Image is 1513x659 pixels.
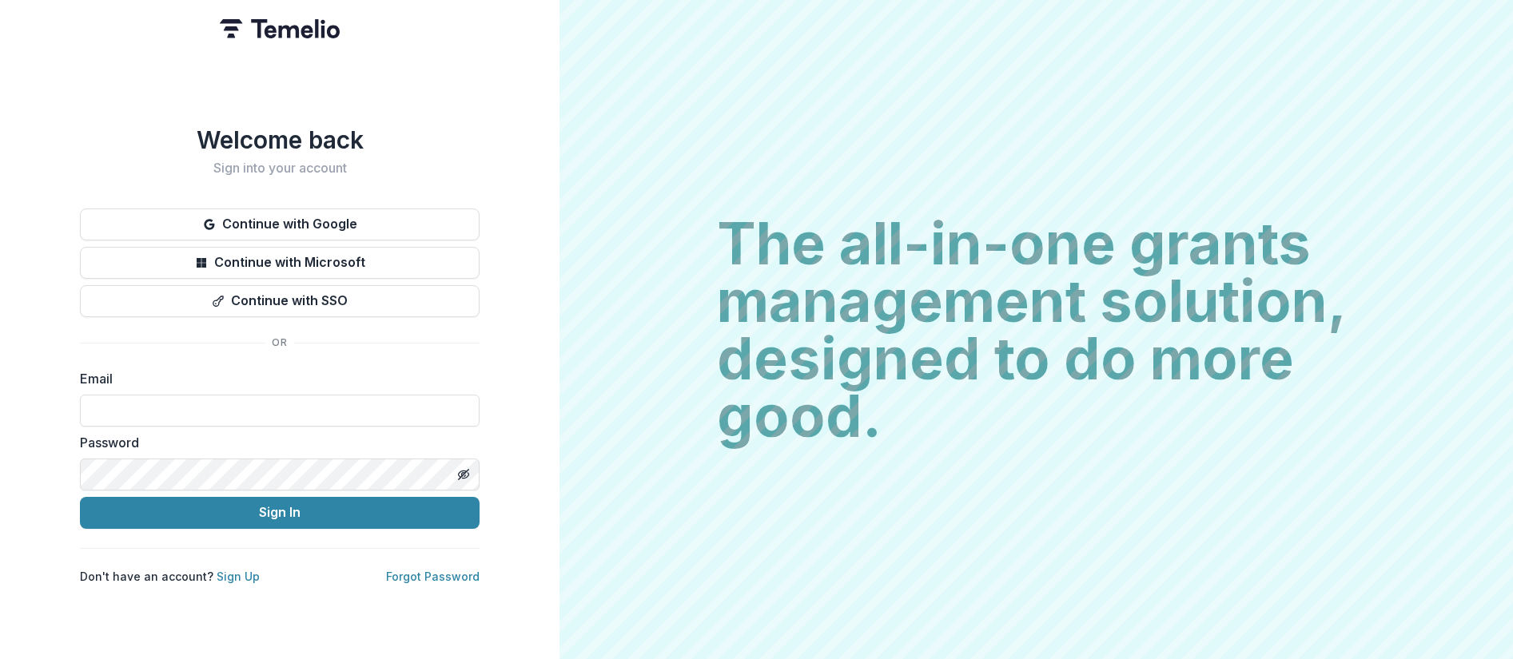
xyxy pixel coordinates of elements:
[220,19,340,38] img: Temelio
[217,570,260,583] a: Sign Up
[386,570,480,583] a: Forgot Password
[80,247,480,279] button: Continue with Microsoft
[80,369,470,388] label: Email
[80,433,470,452] label: Password
[451,462,476,487] button: Toggle password visibility
[80,497,480,529] button: Sign In
[80,125,480,154] h1: Welcome back
[80,161,480,176] h2: Sign into your account
[80,285,480,317] button: Continue with SSO
[80,208,480,240] button: Continue with Google
[80,568,260,585] p: Don't have an account?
